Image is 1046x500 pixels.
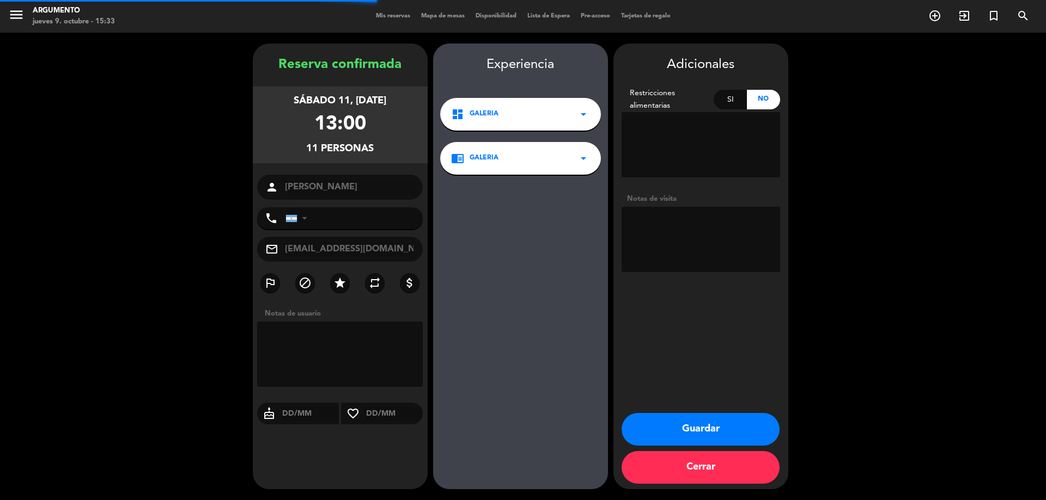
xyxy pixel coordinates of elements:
[470,153,498,164] span: GALERIA
[403,276,416,289] i: attach_money
[281,407,339,421] input: DD/MM
[33,16,115,27] div: jueves 9. octubre - 15:33
[368,276,381,289] i: repeat
[265,212,278,225] i: phone
[577,108,590,121] i: arrow_drop_down
[333,276,346,289] i: star
[33,5,115,16] div: Argumento
[451,108,464,121] i: dashboard
[622,87,714,112] div: Restricciones alimentarias
[264,276,277,289] i: outlined_flag
[314,109,366,141] div: 13:00
[747,90,780,109] div: No
[622,54,780,76] div: Adicionales
[928,9,941,22] i: add_circle_outline
[433,54,608,76] div: Experiencia
[265,181,278,194] i: person
[265,243,278,256] i: mail_outline
[470,109,498,120] span: Galeria
[958,9,971,22] i: exit_to_app
[522,13,575,19] span: Lista de Espera
[8,7,25,27] button: menu
[714,90,747,109] div: Si
[259,308,428,319] div: Notas de usuario
[8,7,25,23] i: menu
[299,276,312,289] i: block
[470,13,522,19] span: Disponibilidad
[294,93,386,109] div: sábado 11, [DATE]
[616,13,676,19] span: Tarjetas de regalo
[306,141,374,157] div: 11 personas
[987,9,1000,22] i: turned_in_not
[622,413,780,446] button: Guardar
[341,407,365,420] i: favorite_border
[257,407,281,420] i: cake
[1017,9,1030,22] i: search
[622,193,780,205] div: Notas de visita
[286,208,311,229] div: Argentina: +54
[577,152,590,165] i: arrow_drop_down
[253,54,428,76] div: Reserva confirmada
[622,451,780,484] button: Cerrar
[416,13,470,19] span: Mapa de mesas
[575,13,616,19] span: Pre-acceso
[365,407,423,421] input: DD/MM
[451,152,464,165] i: chrome_reader_mode
[370,13,416,19] span: Mis reservas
